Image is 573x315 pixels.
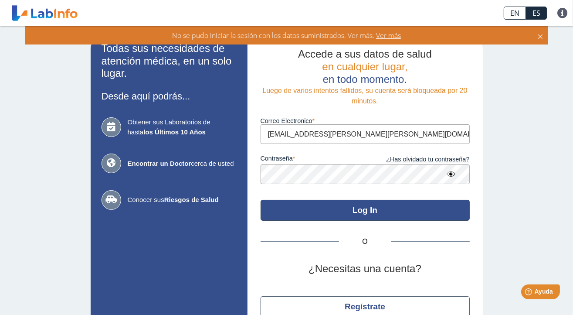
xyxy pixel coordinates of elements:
b: Riesgos de Salud [164,196,219,203]
button: Log In [261,200,470,221]
h2: ¿Necesitas una cuenta? [261,263,470,275]
label: Correo Electronico [261,117,470,124]
span: O [339,236,391,247]
b: Encontrar un Doctor [128,160,191,167]
span: Ver más [374,31,401,40]
h3: Desde aquí podrás... [102,91,237,102]
span: Accede a sus datos de salud [298,48,432,60]
b: los Últimos 10 Años [143,128,206,136]
a: EN [504,7,526,20]
span: Obtener sus Laboratorios de hasta [128,117,237,137]
a: ES [526,7,547,20]
span: en todo momento. [323,73,407,85]
iframe: Help widget launcher [495,281,563,305]
h2: Todas sus necesidades de atención médica, en un solo lugar. [102,42,237,80]
span: Luego de varios intentos fallidos, su cuenta será bloqueada por 20 minutos. [262,87,467,105]
span: Conocer sus [128,195,237,205]
label: contraseña [261,155,365,164]
span: No se pudo iniciar la sesión con los datos suministrados. Ver más. [172,31,374,40]
span: cerca de usted [128,159,237,169]
span: en cualquier lugar, [322,61,407,72]
a: ¿Has olvidado tu contraseña? [365,155,470,164]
